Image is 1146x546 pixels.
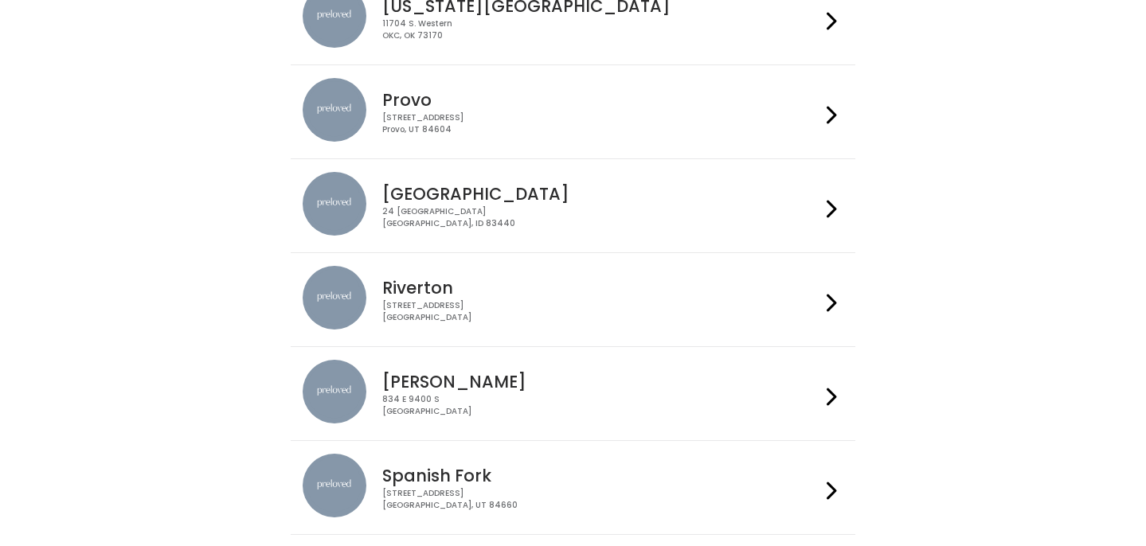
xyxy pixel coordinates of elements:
[382,185,820,203] h4: [GEOGRAPHIC_DATA]
[382,488,820,511] div: [STREET_ADDRESS] [GEOGRAPHIC_DATA], UT 84660
[382,394,820,417] div: 834 E 9400 S [GEOGRAPHIC_DATA]
[303,172,843,240] a: preloved location [GEOGRAPHIC_DATA] 24 [GEOGRAPHIC_DATA][GEOGRAPHIC_DATA], ID 83440
[382,466,820,485] h4: Spanish Fork
[303,78,366,142] img: preloved location
[303,454,366,517] img: preloved location
[303,454,843,521] a: preloved location Spanish Fork [STREET_ADDRESS][GEOGRAPHIC_DATA], UT 84660
[382,206,820,229] div: 24 [GEOGRAPHIC_DATA] [GEOGRAPHIC_DATA], ID 83440
[303,172,366,236] img: preloved location
[303,360,843,427] a: preloved location [PERSON_NAME] 834 E 9400 S[GEOGRAPHIC_DATA]
[382,300,820,323] div: [STREET_ADDRESS] [GEOGRAPHIC_DATA]
[303,266,366,330] img: preloved location
[382,18,820,41] div: 11704 S. Western OKC, OK 73170
[303,78,843,146] a: preloved location Provo [STREET_ADDRESS]Provo, UT 84604
[303,266,843,333] a: preloved location Riverton [STREET_ADDRESS][GEOGRAPHIC_DATA]
[382,279,820,297] h4: Riverton
[303,360,366,423] img: preloved location
[382,372,820,391] h4: [PERSON_NAME]
[382,112,820,135] div: [STREET_ADDRESS] Provo, UT 84604
[382,91,820,109] h4: Provo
